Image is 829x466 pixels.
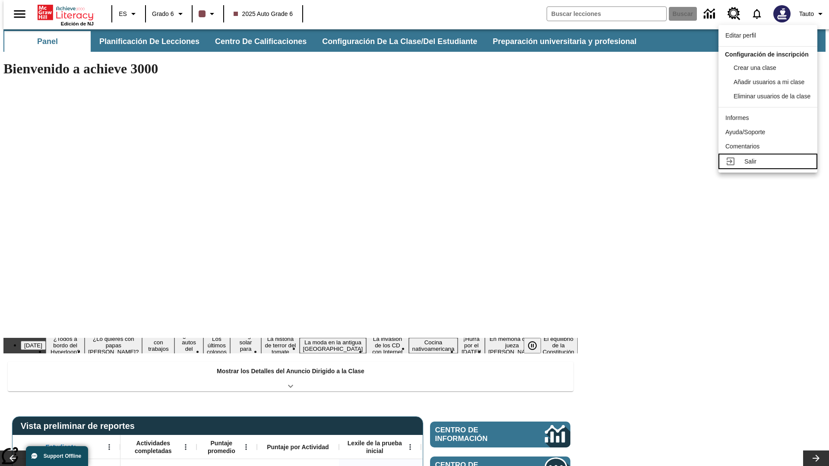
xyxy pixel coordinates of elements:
[734,79,804,85] span: Añadir usuarios a mi clase
[725,114,749,121] span: Informes
[725,143,759,150] span: Comentarios
[744,158,756,165] span: Salir
[725,129,765,135] span: Ayuda/Soporte
[734,64,776,71] span: Crear una clase
[725,51,809,58] span: Configuración de inscripción
[725,32,756,39] span: Editar perfil
[734,93,810,100] span: Eliminar usuarios de la clase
